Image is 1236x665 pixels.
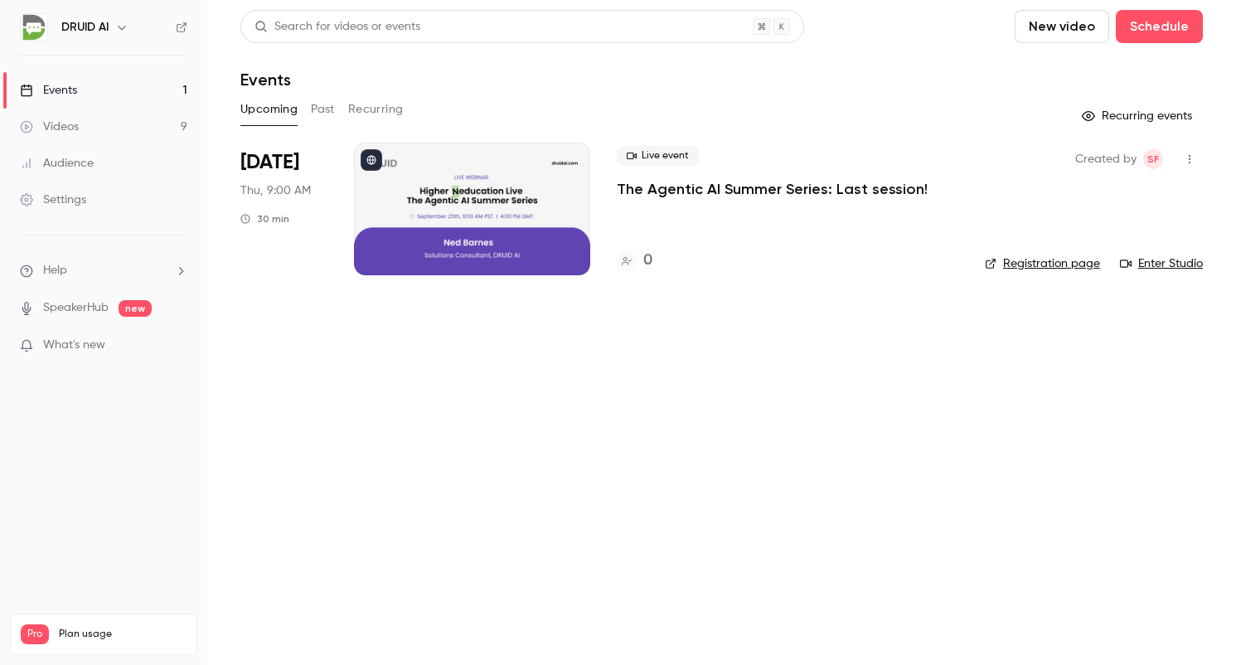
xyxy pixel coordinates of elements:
span: Live event [617,146,699,166]
a: 0 [617,250,652,272]
h1: Events [240,70,291,90]
button: Recurring events [1074,103,1203,129]
h6: DRUID AI [61,19,109,36]
span: Silvia Feleaga [1143,149,1163,169]
span: Help [43,262,67,279]
button: Recurring [348,96,404,123]
a: Enter Studio [1120,255,1203,272]
div: Search for videos or events [254,18,420,36]
li: help-dropdown-opener [20,262,187,279]
div: Events [20,82,77,99]
h4: 0 [643,250,652,272]
iframe: Noticeable Trigger [167,338,187,353]
span: Plan usage [59,628,187,641]
a: SpeakerHub [43,299,109,317]
span: [DATE] [240,149,299,176]
span: SF [1147,149,1159,169]
button: Past [311,96,335,123]
button: Schedule [1116,10,1203,43]
span: Thu, 9:00 AM [240,182,311,199]
div: Sep 25 Thu, 9:00 AM (America/Los Angeles) [240,143,327,275]
div: Audience [20,155,94,172]
div: Videos [20,119,79,135]
img: DRUID AI [21,14,47,41]
a: Registration page [985,255,1100,272]
a: The Agentic AI Summer Series: Last session! [617,179,928,199]
span: What's new [43,337,105,354]
div: Settings [20,192,86,208]
button: New video [1015,10,1109,43]
span: Pro [21,624,49,644]
span: new [119,300,152,317]
span: Created by [1075,149,1137,169]
div: 30 min [240,212,289,226]
button: Upcoming [240,96,298,123]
